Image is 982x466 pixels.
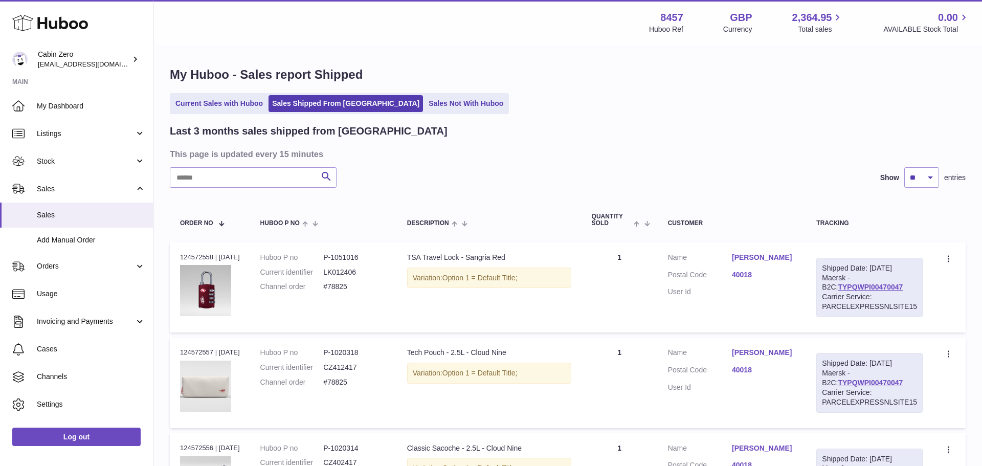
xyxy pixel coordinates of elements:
span: Usage [37,289,145,299]
td: 1 [582,338,658,428]
a: Sales Not With Huboo [425,95,507,112]
div: Shipped Date: [DATE] [822,454,917,464]
dd: P-1020314 [323,443,387,453]
span: AVAILABLE Stock Total [883,25,970,34]
strong: GBP [730,11,752,25]
span: Cases [37,344,145,354]
span: Option 1 = Default Title; [442,369,518,377]
a: Sales Shipped From [GEOGRAPHIC_DATA] [269,95,423,112]
div: Shipped Date: [DATE] [822,359,917,368]
span: Total sales [798,25,843,34]
a: 40018 [732,365,796,375]
div: 124572558 | [DATE] [180,253,240,262]
h1: My Huboo - Sales report Shipped [170,66,966,83]
dt: User Id [668,383,732,392]
div: 124572556 | [DATE] [180,443,240,453]
a: 2,364.95 Total sales [792,11,844,34]
span: Order No [180,220,213,227]
div: Currency [723,25,752,34]
span: My Dashboard [37,101,145,111]
dt: Name [668,443,732,456]
span: Description [407,220,449,227]
img: MIAMI_MAGENTA0001_1ed80085-987e-4ad5-aedc-dc01edbf6a0b.webp [180,265,231,316]
dd: #78825 [323,378,387,387]
dt: User Id [668,287,732,297]
dt: Current identifier [260,268,324,277]
dt: Channel order [260,282,324,292]
dt: Current identifier [260,363,324,372]
span: Quantity Sold [592,213,632,227]
div: 124572557 | [DATE] [180,348,240,357]
h2: Last 3 months sales shipped from [GEOGRAPHIC_DATA] [170,124,448,138]
span: 2,364.95 [792,11,832,25]
div: Maersk - B2C: [816,353,923,412]
a: Current Sales with Huboo [172,95,266,112]
span: 0.00 [938,11,958,25]
dt: Huboo P no [260,348,324,358]
div: Tracking [816,220,923,227]
span: [EMAIL_ADDRESS][DOMAIN_NAME] [38,60,150,68]
dt: Huboo P no [260,443,324,453]
dd: CZ412417 [323,363,387,372]
span: Sales [37,184,135,194]
dt: Postal Code [668,365,732,378]
dd: P-1020318 [323,348,387,358]
dt: Huboo P no [260,253,324,262]
span: Add Manual Order [37,235,145,245]
div: Huboo Ref [649,25,683,34]
dd: P-1051016 [323,253,387,262]
a: TYPQWPI00470047 [838,379,903,387]
a: [PERSON_NAME] [732,348,796,358]
div: TSA Travel Lock - Sangria Red [407,253,571,262]
dt: Name [668,348,732,360]
span: Option 1 = Default Title; [442,274,518,282]
span: Invoicing and Payments [37,317,135,326]
div: Shipped Date: [DATE] [822,263,917,273]
span: Stock [37,157,135,166]
dd: #78825 [323,282,387,292]
dt: Channel order [260,378,324,387]
a: [PERSON_NAME] [732,443,796,453]
div: Tech Pouch - 2.5L - Cloud Nine [407,348,571,358]
td: 1 [582,242,658,332]
a: [PERSON_NAME] [732,253,796,262]
span: Channels [37,372,145,382]
span: Huboo P no [260,220,300,227]
a: TYPQWPI00470047 [838,283,903,291]
div: Customer [668,220,796,227]
span: Orders [37,261,135,271]
span: Listings [37,129,135,139]
div: Carrier Service: PARCELEXPRESSNLSITE15 [822,292,917,312]
dt: Postal Code [668,270,732,282]
div: Variation: [407,363,571,384]
span: Settings [37,400,145,409]
img: TECHPOUCH-WEB-CLOUD-NINE-FRONT.jpg [180,361,231,412]
strong: 8457 [660,11,683,25]
img: internalAdmin-8457@internal.huboo.com [12,52,28,67]
h3: This page is updated every 15 minutes [170,148,963,160]
dd: LK012406 [323,268,387,277]
dt: Name [668,253,732,265]
a: 40018 [732,270,796,280]
div: Cabin Zero [38,50,130,69]
label: Show [880,173,899,183]
a: Log out [12,428,141,446]
span: entries [944,173,966,183]
div: Variation: [407,268,571,289]
span: Sales [37,210,145,220]
a: 0.00 AVAILABLE Stock Total [883,11,970,34]
div: Carrier Service: PARCELEXPRESSNLSITE15 [822,388,917,407]
div: Maersk - B2C: [816,258,923,317]
div: Classic Sacoche - 2.5L - Cloud Nine [407,443,571,453]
